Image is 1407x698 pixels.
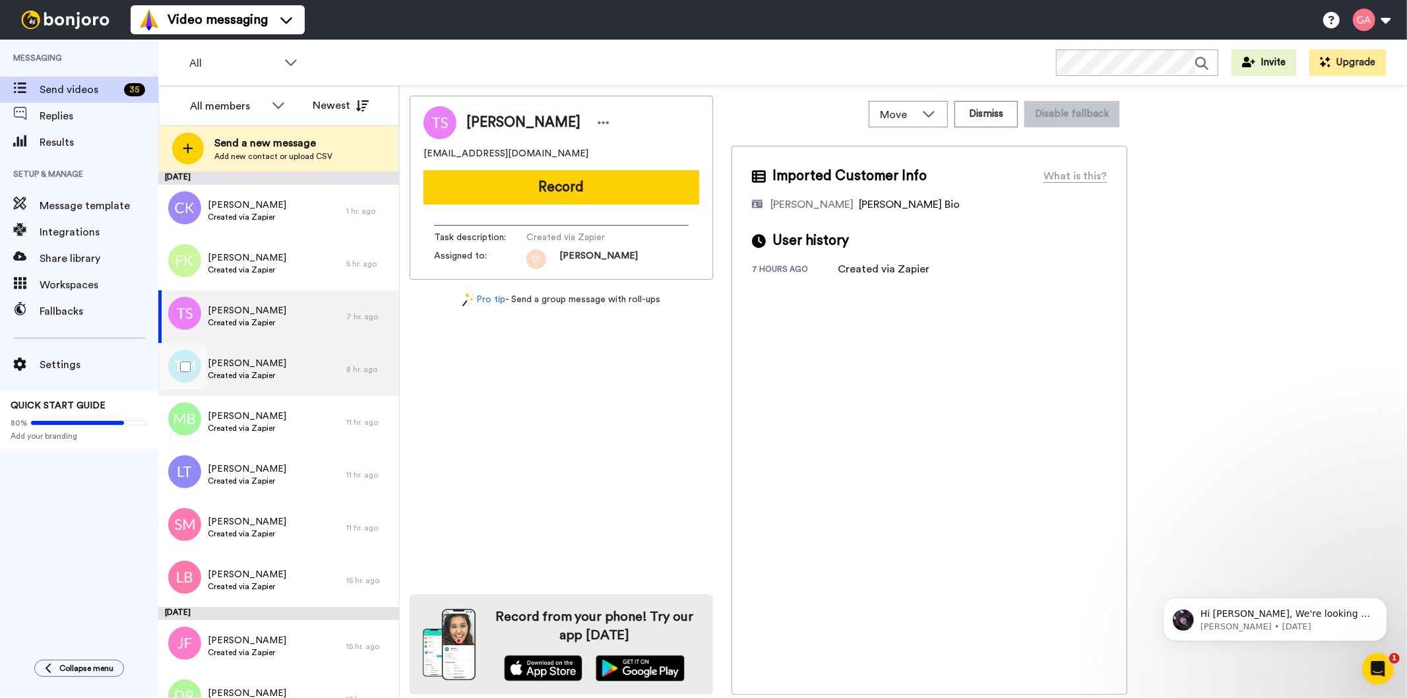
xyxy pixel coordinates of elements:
div: 15 hr. ago [346,641,392,652]
img: appstore [504,655,582,682]
button: Newest [303,92,379,119]
div: All members [190,98,265,114]
h4: Record from your phone! Try our app [DATE] [489,608,700,645]
span: [PERSON_NAME] [208,515,286,528]
img: ts.png [168,297,201,330]
span: [PERSON_NAME] [466,113,580,133]
div: [DATE] [158,607,399,620]
div: 35 [124,83,145,96]
span: [PERSON_NAME] [208,199,286,212]
span: Imported Customer Info [772,166,927,186]
img: bj-logo-header-white.svg [16,11,115,29]
span: Task description : [434,231,526,244]
span: Message template [40,198,158,214]
img: lt.png [168,455,201,488]
button: Record [423,170,699,205]
img: ck.png [168,191,201,224]
button: Invite [1232,49,1296,76]
span: Workspaces [40,277,158,293]
span: Assigned to: [434,249,526,269]
span: Created via Zapier [208,370,286,381]
span: [PERSON_NAME] [208,251,286,265]
button: Dismiss [954,101,1018,127]
img: lb.png [168,561,201,594]
span: Integrations [40,224,158,240]
div: 11 hr. ago [346,417,392,428]
span: Created via Zapier [208,476,286,486]
div: 1 hr. ago [346,206,392,216]
div: 8 hr. ago [346,364,392,375]
span: Created via Zapier [208,212,286,222]
div: Created via Zapier [838,261,929,277]
div: 7 hours ago [752,264,838,277]
span: [PERSON_NAME] [559,249,638,269]
span: Created via Zapier [208,528,286,539]
span: [EMAIL_ADDRESS][DOMAIN_NAME] [423,147,588,160]
span: Share library [40,251,158,267]
div: [DATE] [158,172,399,185]
span: Move [880,107,916,123]
span: 80% [11,418,28,428]
span: Created via Zapier [208,647,286,658]
span: Settings [40,357,158,373]
span: [PERSON_NAME] [208,304,286,317]
span: QUICK START GUIDE [11,401,106,410]
div: 15 hr. ago [346,575,392,586]
img: download [423,609,476,680]
a: Pro tip [462,293,506,307]
img: sm.png [168,508,201,541]
img: jf.png [168,627,201,660]
span: Replies [40,108,158,124]
img: mb.png [168,402,201,435]
span: Created via Zapier [208,423,286,433]
img: fk.png [168,244,201,277]
span: [PERSON_NAME] [208,357,286,370]
div: 11 hr. ago [346,470,392,480]
span: Add new contact or upload CSV [214,151,332,162]
span: Send a new message [214,135,332,151]
iframe: Intercom live chat [1362,653,1394,685]
div: 5 hr. ago [346,259,392,269]
div: 11 hr. ago [346,523,392,533]
button: Disable fallback [1024,101,1119,127]
span: [PERSON_NAME] [208,462,286,476]
button: Collapse menu [34,660,124,677]
span: Created via Zapier [208,265,286,275]
div: [PERSON_NAME] [770,197,854,212]
span: Add your branding [11,431,148,441]
span: Results [40,135,158,150]
span: All [189,55,278,71]
span: Collapse menu [59,663,113,674]
span: Created via Zapier [208,581,286,592]
iframe: Intercom notifications message [1143,570,1407,662]
span: [PERSON_NAME] [208,410,286,423]
div: What is this? [1044,168,1107,184]
span: [PERSON_NAME] [208,634,286,647]
span: Created via Zapier [208,317,286,328]
span: Created via Zapier [526,231,652,244]
span: [PERSON_NAME] [208,568,286,581]
span: Video messaging [168,11,268,29]
div: - Send a group message with roll-ups [410,293,713,307]
span: 1 [1389,653,1400,664]
span: Send videos [40,82,119,98]
img: Image of Tanya Steen [423,106,456,139]
button: Upgrade [1309,49,1386,76]
span: User history [772,231,849,251]
img: vm-color.svg [139,9,160,30]
span: Fallbacks [40,303,158,319]
span: [PERSON_NAME] Bio [859,199,960,210]
img: playstore [596,655,685,682]
img: magic-wand.svg [462,293,474,307]
img: sf.png [526,249,546,269]
div: 7 hr. ago [346,311,392,322]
